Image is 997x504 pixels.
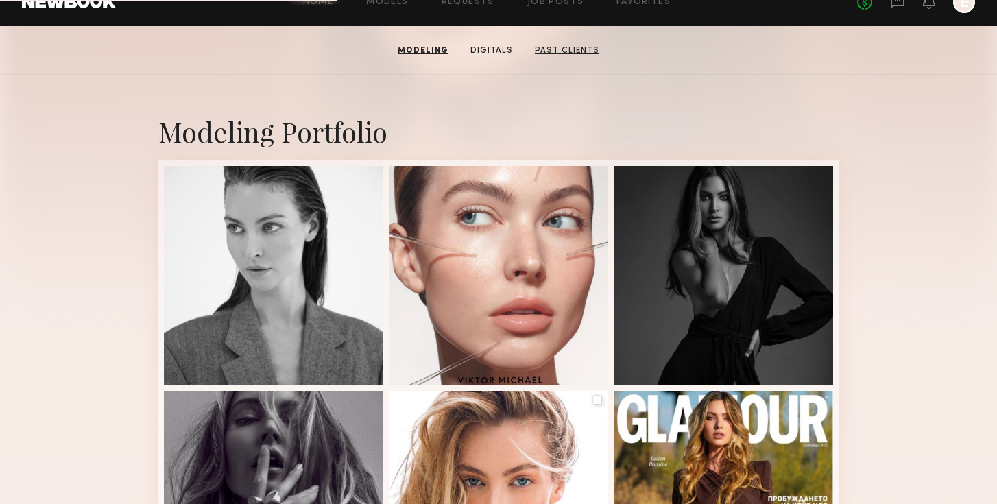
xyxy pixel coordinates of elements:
[392,45,454,57] a: Modeling
[465,45,518,57] a: Digitals
[529,45,605,57] a: Past Clients
[158,113,839,149] div: Modeling Portfolio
